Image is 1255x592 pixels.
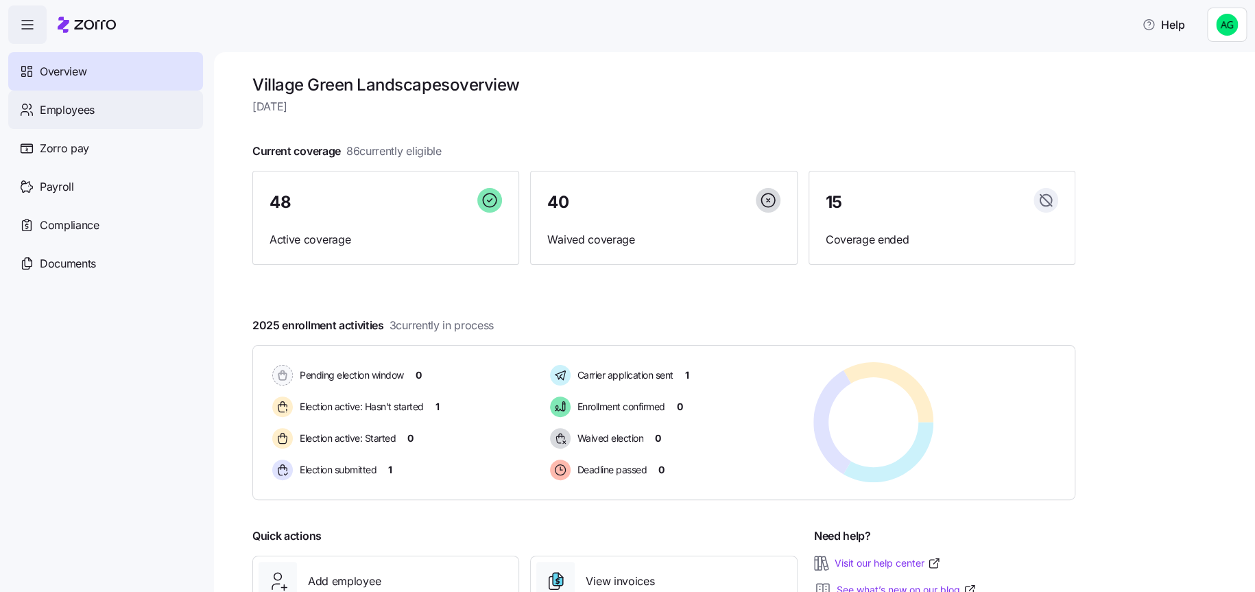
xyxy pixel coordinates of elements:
span: 40 [547,194,569,211]
span: Documents [40,255,96,272]
span: 3 currently in process [390,317,494,334]
a: Documents [8,244,203,283]
a: Zorro pay [8,129,203,167]
span: Election submitted [296,463,376,477]
a: Employees [8,91,203,129]
a: Overview [8,52,203,91]
img: d553475d8374689f22e54354502039c2 [1216,14,1238,36]
span: Payroll [40,178,74,196]
span: Help [1142,16,1185,33]
span: Overview [40,63,86,80]
span: 1 [685,368,689,382]
span: Quick actions [252,528,322,545]
span: Active coverage [270,231,502,248]
span: Election active: Started [296,431,396,445]
span: Current coverage [252,143,442,160]
span: Coverage ended [826,231,1058,248]
span: 0 [658,463,665,477]
h1: Village Green Landscapes overview [252,74,1075,95]
span: 2025 enrollment activities [252,317,494,334]
a: Payroll [8,167,203,206]
span: Employees [40,102,95,119]
span: Waived coverage [547,231,780,248]
span: [DATE] [252,98,1075,115]
span: 0 [416,368,422,382]
span: 15 [826,194,842,211]
span: Carrier application sent [573,368,673,382]
span: Compliance [40,217,99,234]
a: Compliance [8,206,203,244]
button: Help [1131,11,1196,38]
span: Add employee [308,573,381,590]
span: Election active: Hasn't started [296,400,424,414]
span: 48 [270,194,291,211]
span: Deadline passed [573,463,647,477]
span: Enrollment confirmed [573,400,665,414]
span: Need help? [814,528,871,545]
span: Pending election window [296,368,404,382]
span: Zorro pay [40,140,89,157]
span: View invoices [586,573,654,590]
span: 1 [388,463,392,477]
span: 86 currently eligible [346,143,442,160]
span: 1 [435,400,440,414]
a: Visit our help center [835,556,941,570]
span: 0 [407,431,414,445]
span: Waived election [573,431,644,445]
span: 0 [677,400,683,414]
span: 0 [655,431,661,445]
